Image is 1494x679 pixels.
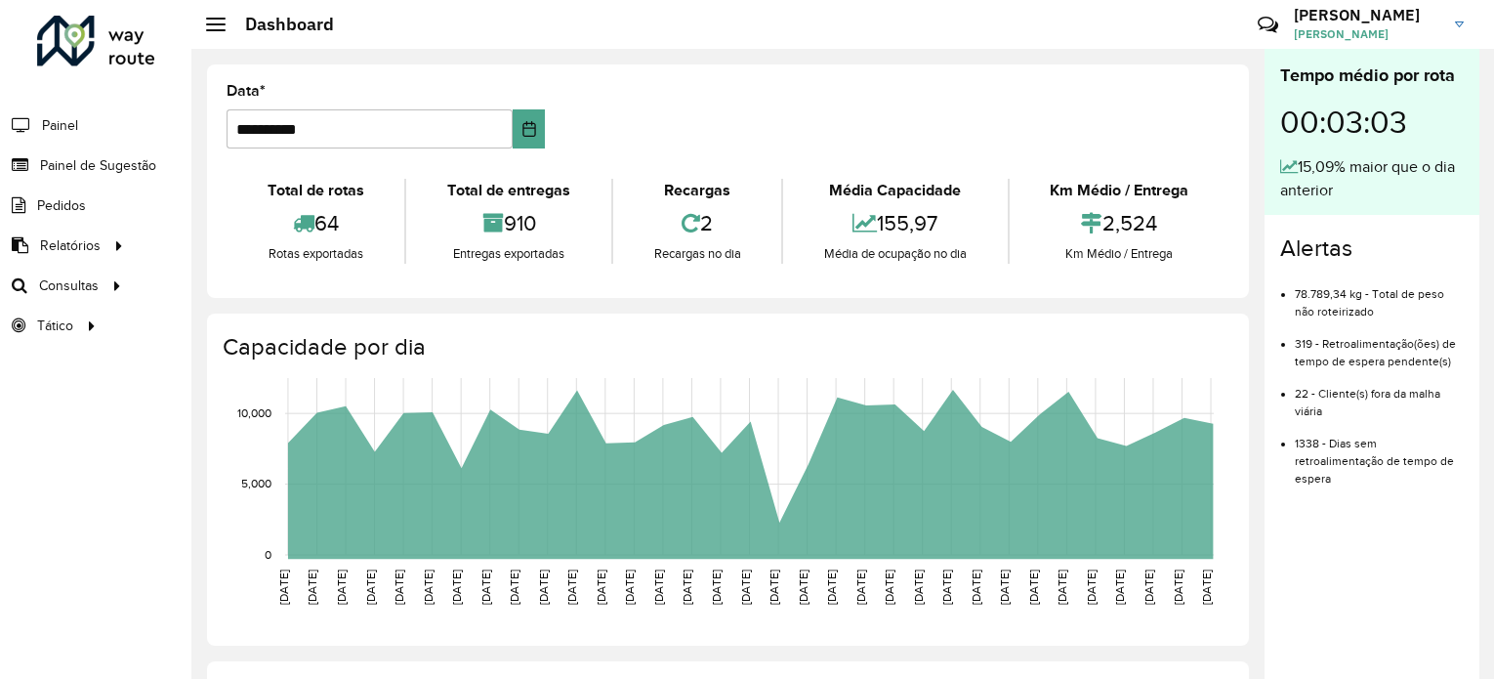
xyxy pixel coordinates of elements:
[231,202,399,244] div: 64
[40,155,156,176] span: Painel de Sugestão
[422,570,435,605] text: [DATE]
[825,570,838,605] text: [DATE]
[227,79,266,103] label: Data
[652,570,665,605] text: [DATE]
[364,570,377,605] text: [DATE]
[513,109,546,149] button: Choose Date
[37,316,73,336] span: Tático
[1295,271,1464,320] li: 78.789,34 kg - Total de peso não roteirizado
[797,570,809,605] text: [DATE]
[277,570,290,605] text: [DATE]
[618,244,776,264] div: Recargas no dia
[1294,6,1440,24] h3: [PERSON_NAME]
[788,202,1002,244] div: 155,97
[231,179,399,202] div: Total de rotas
[479,570,492,605] text: [DATE]
[1247,4,1289,46] a: Contato Rápido
[681,570,693,605] text: [DATE]
[508,570,520,605] text: [DATE]
[1280,155,1464,202] div: 15,09% maior que o dia anterior
[1015,244,1224,264] div: Km Médio / Entrega
[1295,370,1464,420] li: 22 - Cliente(s) fora da malha viária
[912,570,925,605] text: [DATE]
[537,570,550,605] text: [DATE]
[970,570,982,605] text: [DATE]
[768,570,780,605] text: [DATE]
[883,570,895,605] text: [DATE]
[618,202,776,244] div: 2
[393,570,405,605] text: [DATE]
[237,406,271,419] text: 10,000
[1142,570,1155,605] text: [DATE]
[450,570,463,605] text: [DATE]
[223,333,1229,361] h4: Capacidade por dia
[739,570,752,605] text: [DATE]
[241,478,271,490] text: 5,000
[231,244,399,264] div: Rotas exportadas
[335,570,348,605] text: [DATE]
[37,195,86,216] span: Pedidos
[788,179,1002,202] div: Média Capacidade
[1172,570,1184,605] text: [DATE]
[40,235,101,256] span: Relatórios
[411,202,605,244] div: 910
[1280,89,1464,155] div: 00:03:03
[854,570,867,605] text: [DATE]
[226,14,334,35] h2: Dashboard
[411,244,605,264] div: Entregas exportadas
[1015,179,1224,202] div: Km Médio / Entrega
[1280,63,1464,89] div: Tempo médio por rota
[565,570,578,605] text: [DATE]
[1294,25,1440,43] span: [PERSON_NAME]
[1295,420,1464,488] li: 1338 - Dias sem retroalimentação de tempo de espera
[1015,202,1224,244] div: 2,524
[1056,570,1068,605] text: [DATE]
[1027,570,1040,605] text: [DATE]
[618,179,776,202] div: Recargas
[710,570,723,605] text: [DATE]
[1200,570,1213,605] text: [DATE]
[1295,320,1464,370] li: 319 - Retroalimentação(ões) de tempo de espera pendente(s)
[1085,570,1098,605] text: [DATE]
[1113,570,1126,605] text: [DATE]
[623,570,636,605] text: [DATE]
[39,276,99,296] span: Consultas
[306,570,318,605] text: [DATE]
[411,179,605,202] div: Total de entregas
[42,115,78,136] span: Painel
[940,570,953,605] text: [DATE]
[265,548,271,561] text: 0
[595,570,607,605] text: [DATE]
[1280,234,1464,263] h4: Alertas
[998,570,1011,605] text: [DATE]
[788,244,1002,264] div: Média de ocupação no dia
